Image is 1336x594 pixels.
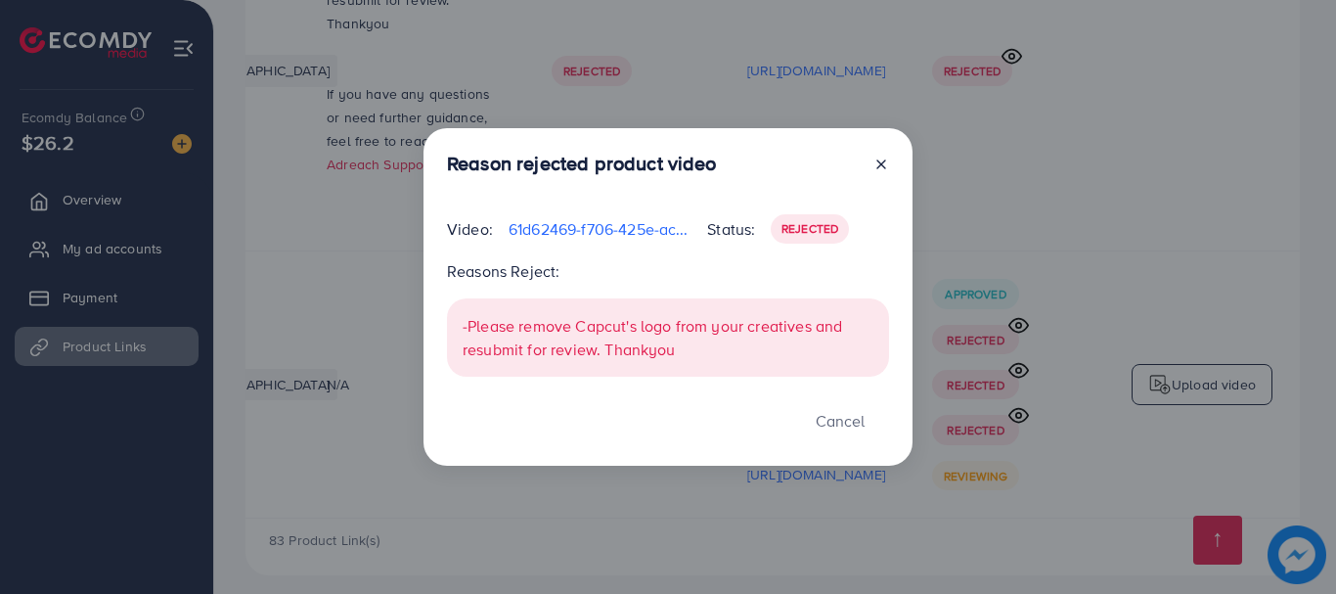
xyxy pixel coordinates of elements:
[707,217,755,241] p: Status:
[791,400,889,442] button: Cancel
[447,152,717,175] h3: Reason rejected product video
[509,217,691,241] p: 61d62469-f706-425e-ac90-b9f84c50804c-1751979319947.mp4
[447,259,889,283] p: Reasons Reject:
[463,314,873,361] p: -Please remove Capcut's logo from your creatives and resubmit for review. Thankyou
[781,220,838,237] span: Rejected
[447,217,493,241] p: Video:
